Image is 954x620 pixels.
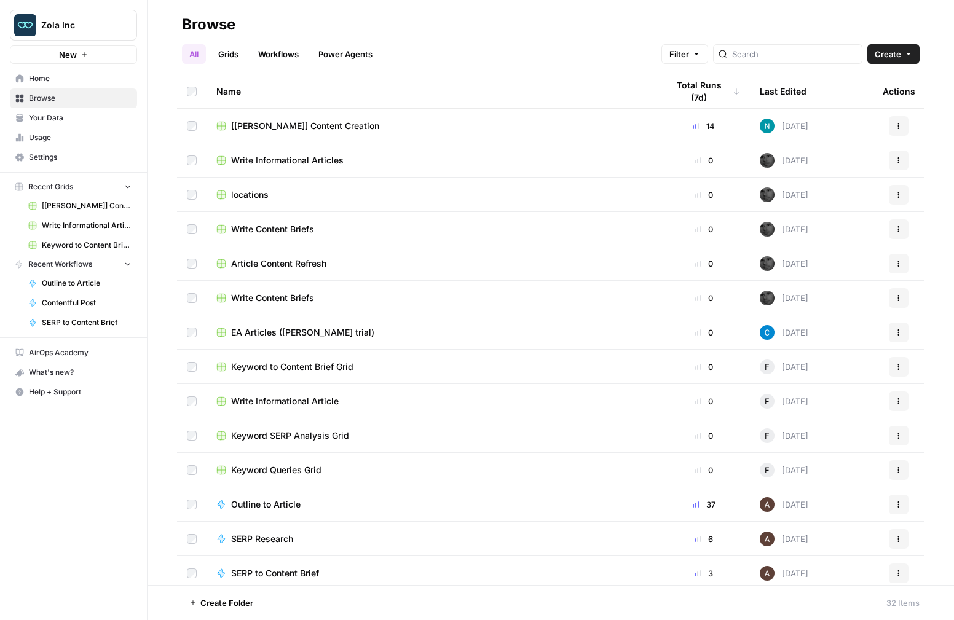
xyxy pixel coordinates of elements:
span: Contentful Post [42,297,132,308]
div: [DATE] [760,394,808,409]
a: Write Informational Article [216,395,648,407]
input: Search [732,48,857,60]
div: Actions [883,74,915,108]
span: Write Content Briefs [231,292,314,304]
div: [DATE] [760,222,808,237]
img: 9xsh5jf2p113h9zipletnx6hulo5 [760,256,775,271]
span: Filter [669,48,689,60]
a: All [182,44,206,64]
span: Home [29,73,132,84]
img: g9drf6t7z9jazehoemkhijkkqkz4 [760,325,775,340]
a: SERP to Content Brief [23,313,137,332]
div: 0 [668,464,740,476]
div: [DATE] [760,153,808,168]
img: wtbmvrjo3qvncyiyitl6zoukl9gz [760,532,775,546]
a: EA Articles ([PERSON_NAME] trial) [216,326,648,339]
a: Contentful Post [23,293,137,313]
span: F [765,430,770,442]
span: New [59,49,77,61]
span: Keyword to Content Brief Grid [42,240,132,251]
a: Write Informational Article [23,216,137,235]
a: locations [216,189,648,201]
button: What's new? [10,363,137,382]
img: wtbmvrjo3qvncyiyitl6zoukl9gz [760,497,775,512]
div: Name [216,74,648,108]
div: [DATE] [760,256,808,271]
div: Last Edited [760,74,806,108]
div: [DATE] [760,532,808,546]
span: Keyword to Content Brief Grid [231,361,353,373]
a: [[PERSON_NAME]] Content Creation [216,120,648,132]
a: Browse [10,88,137,108]
span: Write Informational Article [231,395,339,407]
a: Your Data [10,108,137,128]
div: [DATE] [760,359,808,374]
a: Write Content Briefs [216,223,648,235]
a: Keyword to Content Brief Grid [23,235,137,255]
button: Help + Support [10,382,137,402]
button: Filter [661,44,708,64]
span: SERP Research [231,533,293,545]
div: [DATE] [760,566,808,581]
div: [DATE] [760,428,808,443]
img: 8y7smiqlk7qwpmjwxbnfwt8pwuci [760,119,775,133]
div: 0 [668,257,740,270]
span: Help + Support [29,387,132,398]
button: Create Folder [182,593,261,613]
a: Article Content Refresh [216,257,648,270]
a: Write Content Briefs [216,292,648,304]
img: wtbmvrjo3qvncyiyitl6zoukl9gz [760,566,775,581]
span: SERP to Content Brief [231,567,319,579]
a: [[PERSON_NAME]] Content Creation [23,196,137,216]
span: EA Articles ([PERSON_NAME] trial) [231,326,374,339]
button: Workspace: Zola Inc [10,10,137,41]
button: Recent Workflows [10,255,137,273]
a: Keyword SERP Analysis Grid [216,430,648,442]
div: [DATE] [760,325,808,340]
a: Workflows [251,44,306,64]
span: SERP to Content Brief [42,317,132,328]
span: Recent Workflows [28,259,92,270]
button: Recent Grids [10,178,137,196]
div: [DATE] [760,187,808,202]
div: 0 [668,292,740,304]
div: Browse [182,15,235,34]
a: Power Agents [311,44,380,64]
a: Keyword to Content Brief Grid [216,361,648,373]
span: Browse [29,93,132,104]
div: 0 [668,154,740,167]
div: 0 [668,189,740,201]
div: 32 Items [886,597,920,609]
span: Create Folder [200,597,253,609]
div: 0 [668,430,740,442]
div: [DATE] [760,497,808,512]
button: Create [867,44,920,64]
a: Settings [10,147,137,167]
a: SERP to Content Brief [216,567,648,579]
div: 6 [668,533,740,545]
a: Outline to Article [216,498,648,511]
span: [[PERSON_NAME]] Content Creation [42,200,132,211]
div: 0 [668,361,740,373]
div: 37 [668,498,740,511]
img: 9xsh5jf2p113h9zipletnx6hulo5 [760,153,775,168]
a: Write Informational Articles [216,154,648,167]
a: Usage [10,128,137,147]
span: F [765,361,770,373]
div: Total Runs (7d) [668,74,740,108]
span: F [765,395,770,407]
span: Write Informational Articles [231,154,344,167]
span: Write Informational Article [42,220,132,231]
span: Outline to Article [231,498,301,511]
div: [DATE] [760,119,808,133]
div: [DATE] [760,463,808,477]
span: AirOps Academy [29,347,132,358]
div: 0 [668,223,740,235]
span: Your Data [29,112,132,124]
span: Write Content Briefs [231,223,314,235]
div: 14 [668,120,740,132]
span: Article Content Refresh [231,257,326,270]
div: 0 [668,395,740,407]
a: Home [10,69,137,88]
